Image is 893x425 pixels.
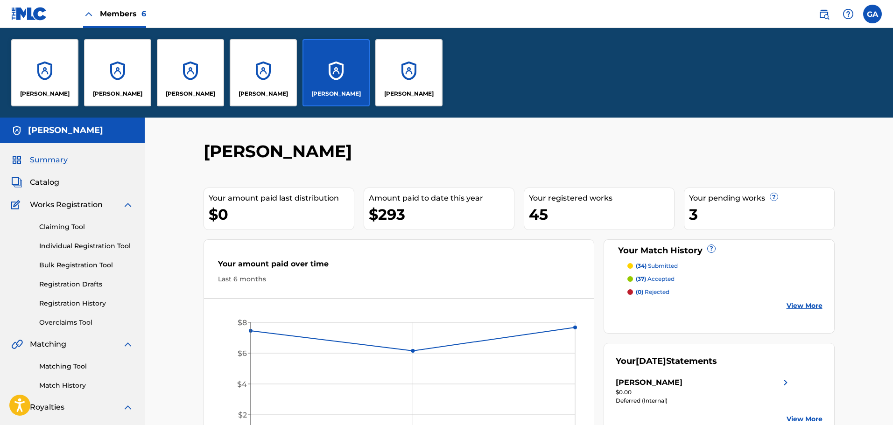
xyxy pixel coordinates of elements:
[616,355,717,368] div: Your Statements
[529,193,674,204] div: Your registered works
[636,262,678,270] p: submitted
[636,288,643,295] span: (0)
[11,177,22,188] img: Catalog
[11,39,78,106] a: Accounts[PERSON_NAME]
[39,260,134,270] a: Bulk Registration Tool
[204,141,357,162] h2: [PERSON_NAME]
[157,39,224,106] a: Accounts[PERSON_NAME]
[39,362,134,371] a: Matching Tool
[209,204,354,225] div: $0
[636,275,675,283] p: accepted
[867,279,893,355] iframe: Resource Center
[636,288,669,296] p: rejected
[218,258,580,274] div: Your amount paid over time
[122,402,134,413] img: expand
[84,39,151,106] a: Accounts[PERSON_NAME]
[100,8,146,19] span: Members
[616,397,791,405] div: Deferred (Internal)
[384,90,434,98] p: Phil Vazquez
[815,5,833,23] a: Public Search
[239,90,288,98] p: Jason Vazquez
[627,262,823,270] a: (34) submitted
[93,90,142,98] p: Gary Agis
[141,9,146,18] span: 6
[636,262,647,269] span: (34)
[11,177,59,188] a: CatalogCatalog
[238,411,246,419] tspan: $2
[369,204,514,225] div: $293
[787,414,823,424] a: View More
[11,125,22,136] img: Accounts
[843,8,854,20] img: help
[839,5,858,23] div: Help
[311,90,361,98] p: Martin Gonzalez
[11,199,23,210] img: Works Registration
[863,5,882,23] div: User Menu
[39,381,134,390] a: Match History
[616,244,823,257] div: Your Match History
[209,193,354,204] div: Your amount paid last distribution
[218,274,580,284] div: Last 6 months
[302,39,370,106] a: Accounts[PERSON_NAME]
[770,193,778,201] span: ?
[369,193,514,204] div: Amount paid to date this year
[616,377,682,388] div: [PERSON_NAME]
[787,301,823,311] a: View More
[83,8,94,20] img: Close
[166,90,215,98] p: Gary Muttley
[708,245,715,252] span: ?
[780,377,791,388] img: right chevron icon
[689,193,834,204] div: Your pending works
[627,275,823,283] a: (37) accepted
[122,199,134,210] img: expand
[39,241,134,251] a: Individual Registration Tool
[30,154,68,166] span: Summary
[818,8,830,20] img: search
[39,279,134,289] a: Registration Drafts
[616,388,791,397] div: $0.00
[11,154,22,166] img: Summary
[11,339,23,350] img: Matching
[636,275,646,282] span: (37)
[30,402,64,413] span: Royalties
[529,204,674,225] div: 45
[28,125,103,136] h5: Martin Gonzalez
[237,349,246,358] tspan: $6
[11,154,68,166] a: SummarySummary
[636,356,666,366] span: [DATE]
[30,199,103,210] span: Works Registration
[11,7,47,21] img: MLC Logo
[616,377,791,405] a: [PERSON_NAME]right chevron icon$0.00Deferred (Internal)
[39,299,134,308] a: Registration History
[375,39,443,106] a: Accounts[PERSON_NAME]
[230,39,297,106] a: Accounts[PERSON_NAME]
[237,380,246,389] tspan: $4
[846,380,893,425] iframe: Chat Widget
[237,318,246,327] tspan: $8
[30,177,59,188] span: Catalog
[30,339,66,350] span: Matching
[122,339,134,350] img: expand
[20,90,70,98] p: Fernando Sierra
[627,288,823,296] a: (0) rejected
[689,204,834,225] div: 3
[39,222,134,232] a: Claiming Tool
[39,318,134,327] a: Overclaims Tool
